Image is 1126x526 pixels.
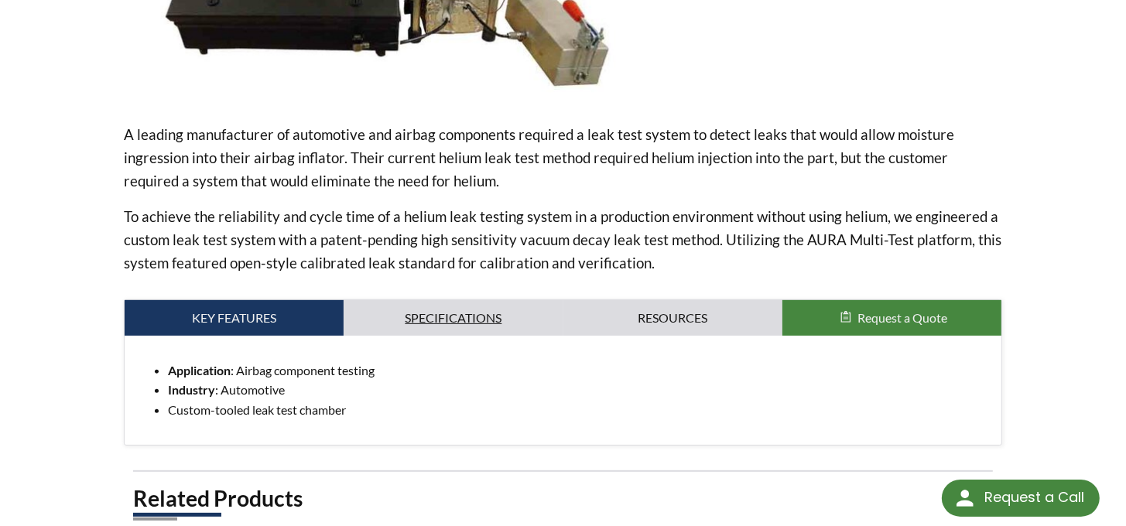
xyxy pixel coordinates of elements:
[168,360,989,381] li: : Airbag component testing
[133,484,993,513] h2: Related Products
[168,400,989,420] li: Custom-tooled leak test chamber
[124,123,1002,193] p: A leading manufacturer of automotive and airbag components required a leak test system to detect ...
[857,310,947,325] span: Request a Quote
[168,382,215,397] strong: Industry
[942,480,1100,517] div: Request a Call
[953,486,977,511] img: round button
[984,480,1084,515] div: Request a Call
[168,380,989,400] li: : Automotive
[124,205,1002,275] p: To achieve the reliability and cycle time of a helium leak testing system in a production environ...
[782,300,1001,336] button: Request a Quote
[125,300,344,336] a: Key Features
[563,300,782,336] a: Resources
[344,300,563,336] a: Specifications
[168,363,231,377] strong: Application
